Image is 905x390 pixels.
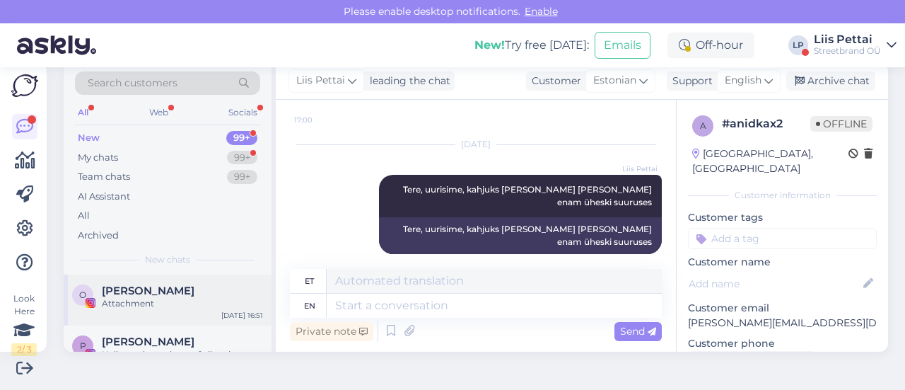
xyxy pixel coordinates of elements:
button: Emails [595,32,650,59]
img: Askly Logo [11,74,38,97]
input: Add a tag [688,228,877,249]
input: Add name [689,276,860,292]
span: 17:00 [294,115,347,125]
span: 17:28 [605,255,658,265]
span: Offline [810,116,872,132]
div: All [78,209,90,223]
div: Request phone number [688,351,816,370]
div: Socials [226,103,260,122]
div: 99+ [226,131,257,145]
div: Attachment [102,297,263,310]
span: Tere, uurisime, kahjuks [PERSON_NAME] [PERSON_NAME] enam üheski suuruses [403,184,654,207]
div: Web [146,103,171,122]
span: O [79,289,86,300]
div: Tere, uurisime, kahjuks [PERSON_NAME] [PERSON_NAME] enam üheski suuruses [379,217,662,254]
p: Customer email [688,301,877,316]
span: Liis Pettai [296,73,345,88]
div: # anidkax2 [722,115,810,132]
div: 2 / 3 [11,343,37,356]
span: P [80,340,86,351]
p: Customer phone [688,336,877,351]
p: Customer name [688,255,877,270]
div: Archive chat [786,71,875,91]
div: AI Assistant [78,190,130,204]
span: New chats [145,253,190,266]
span: Send [620,325,656,338]
div: New [78,131,100,145]
div: Team chats [78,170,130,184]
span: English [725,73,761,88]
div: 99+ [227,151,257,165]
div: Streetbrand OÜ [814,45,881,57]
span: Parker [102,335,194,348]
div: [DATE] [290,138,662,151]
div: et [305,269,314,293]
div: Customer information [688,189,877,202]
div: [GEOGRAPHIC_DATA], [GEOGRAPHIC_DATA] [692,147,848,176]
div: en [304,294,315,318]
div: Customer [526,74,581,88]
span: Liis Pettai [605,164,658,174]
div: Off-hour [667,33,754,58]
span: Estonian [593,73,636,88]
a: Liis PettaiStreetbrand OÜ [814,34,897,57]
div: Hello, we have shoes of all major brands, complete styles, 8 years of professional experience, we... [102,348,263,374]
div: Archived [78,229,119,243]
span: Search customers [88,76,177,91]
span: a [700,120,706,131]
div: leading the chat [364,74,450,88]
b: New! [474,38,505,52]
p: [PERSON_NAME][EMAIL_ADDRESS][DOMAIN_NAME] [688,316,877,331]
div: My chats [78,151,118,165]
div: Look Here [11,292,37,356]
div: Private note [290,322,373,341]
span: Enable [520,5,562,18]
div: Support [667,74,713,88]
div: Liis Pettai [814,34,881,45]
div: [DATE] 16:51 [221,310,263,321]
div: 99+ [227,170,257,184]
span: Oliver Kullamäe [102,285,194,297]
div: All [75,103,91,122]
p: Customer tags [688,210,877,225]
div: Try free [DATE]: [474,37,589,54]
div: LP [788,35,808,55]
